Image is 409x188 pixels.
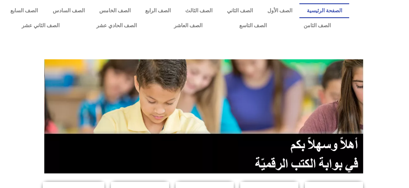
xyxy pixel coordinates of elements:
[285,18,349,33] a: الصف الثامن
[45,3,92,18] a: الصف السادس
[138,3,178,18] a: الصف الرابع
[221,18,285,33] a: الصف التاسع
[3,3,45,18] a: الصف السابع
[220,3,260,18] a: الصف الثاني
[178,3,220,18] a: الصف الثالث
[78,18,155,33] a: الصف الحادي عشر
[156,18,221,33] a: الصف العاشر
[299,3,349,18] a: الصفحة الرئيسية
[92,3,138,18] a: الصف الخامس
[3,18,78,33] a: الصف الثاني عشر
[260,3,299,18] a: الصف الأول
